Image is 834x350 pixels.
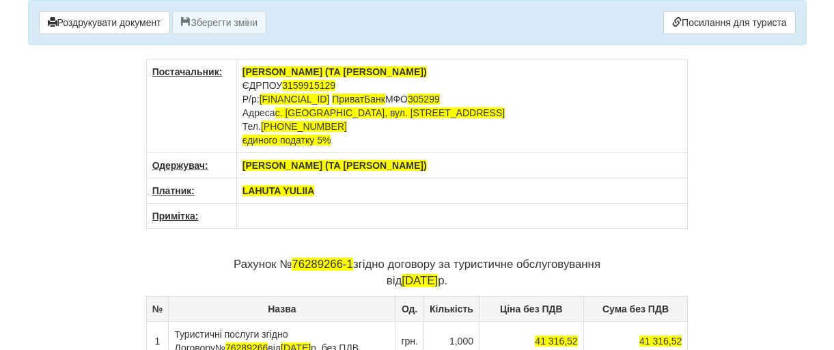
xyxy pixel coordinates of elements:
[242,135,331,146] span: єдиного податку 5%
[260,94,330,105] span: [FINANCIAL_ID]
[402,274,438,287] span: [DATE]
[282,80,335,91] span: 3159915129
[423,296,479,321] th: Кількість
[663,11,795,34] a: Посилання для туриста
[152,160,208,171] u: Одержувач:
[535,336,577,347] span: 41 316,52
[169,296,395,321] th: Назва
[332,94,385,105] span: ПриватБанк
[236,59,688,153] td: ЄДРПОУ Р/р: МФО Адреса Тел.
[639,336,682,347] span: 41 316,52
[242,66,427,77] span: [PERSON_NAME] (ТА [PERSON_NAME])
[275,107,505,118] span: с. [GEOGRAPHIC_DATA], вул. [STREET_ADDRESS]
[146,296,169,321] th: №
[152,66,223,77] u: Постачальник:
[146,256,689,289] p: Рахунок № згідно договору за туристичне обслуговування від р.
[152,211,199,221] u: Примітка:
[261,121,347,132] span: [PHONE_NUMBER]
[583,296,688,321] th: Сума без ПДВ
[242,185,315,196] span: LAHUTA YULIIA
[172,11,266,34] button: Зберегти зміни
[292,258,353,271] span: 76289266-1
[479,296,583,321] th: Ціна без ПДВ
[39,11,170,34] button: Роздрукувати документ
[242,160,427,171] span: [PERSON_NAME] (ТА [PERSON_NAME])
[408,94,440,105] span: 305299
[395,296,424,321] th: Од.
[152,185,195,196] u: Платник:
